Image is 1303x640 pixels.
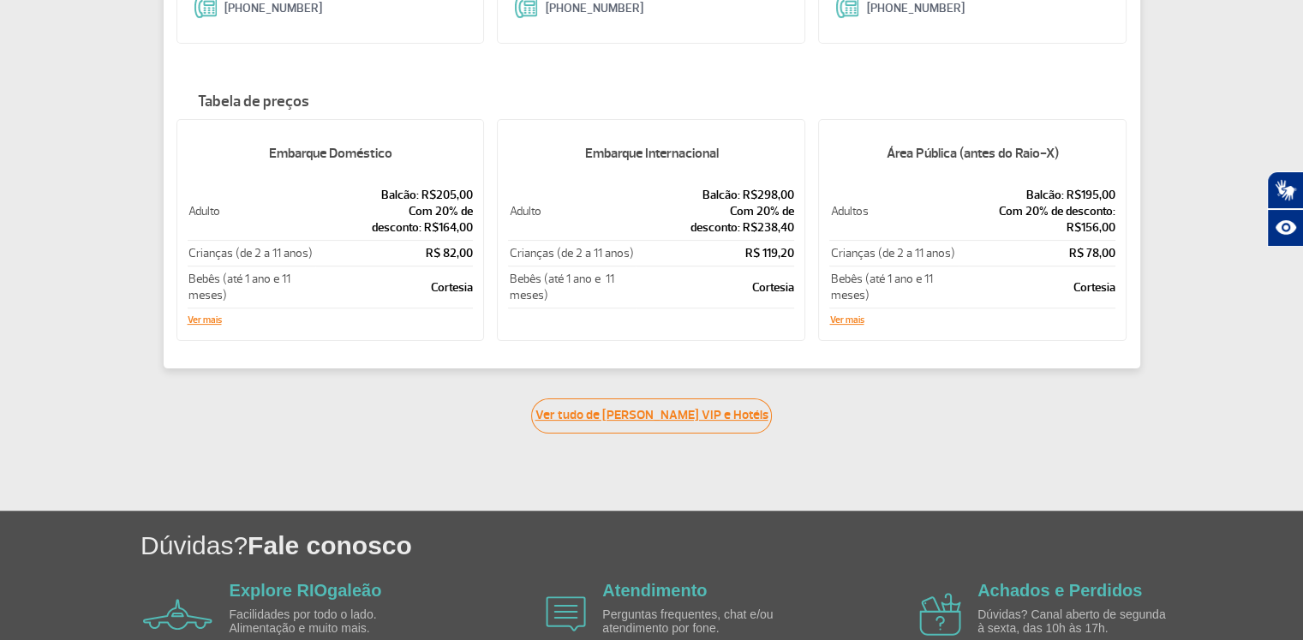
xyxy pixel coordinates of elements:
img: airplane icon [143,599,212,630]
p: Cortesia [959,279,1115,296]
a: Explore RIOgaleão [230,581,382,600]
button: Abrir tradutor de língua de sinais. [1267,171,1303,209]
p: Adultos [830,203,958,219]
p: Balcão: R$195,00 [959,187,1115,203]
p: R$ 78,00 [959,245,1115,261]
a: Achados e Perdidos [977,581,1142,600]
p: Bebês (até 1 ano e 11 meses) [188,271,314,303]
h4: Tabela de preços [176,93,1127,111]
p: Balcão: R$298,00 [637,187,793,203]
span: Fale conosco [248,531,412,559]
p: Perguntas frequentes, chat e/ou atendimento por fone. [602,608,799,635]
h5: Embarque Doméstico [188,131,474,176]
h1: Dúvidas? [140,528,1303,563]
p: Crianças (de 2 a 11 anos) [830,245,958,261]
a: Ver tudo de [PERSON_NAME] VIP e Hotéis [531,398,772,434]
button: Abrir recursos assistivos. [1267,209,1303,247]
p: Com 20% de desconto: R$156,00 [959,203,1115,236]
h5: Área Pública (antes do Raio-X) [829,131,1115,176]
p: Dúvidas? Canal aberto de segunda à sexta, das 10h às 17h. [977,608,1174,635]
p: Cortesia [316,279,473,296]
div: Plugin de acessibilidade da Hand Talk. [1267,171,1303,247]
p: Bebês (até 1 ano e 11 meses) [509,271,634,303]
p: R$ 119,20 [637,245,793,261]
img: airplane icon [919,593,961,636]
p: Facilidades por todo o lado. Alimentação e muito mais. [230,608,427,635]
p: Bebês (até 1 ano e 11 meses) [830,271,958,303]
button: Ver mais [829,315,864,326]
img: airplane icon [546,596,586,631]
p: Adulto [509,203,634,219]
p: Balcão: R$205,00 [316,187,473,203]
p: R$ 82,00 [316,245,473,261]
p: Crianças (de 2 a 11 anos) [509,245,634,261]
p: Com 20% de desconto: R$164,00 [316,203,473,236]
p: Com 20% de desconto: R$238,40 [637,203,793,236]
p: Cortesia [637,279,793,296]
a: Atendimento [602,581,707,600]
a: [PHONE_NUMBER] [866,1,964,15]
button: Ver mais [188,315,222,326]
h5: Embarque Internacional [508,131,794,176]
a: [PHONE_NUMBER] [224,1,322,15]
a: [PHONE_NUMBER] [545,1,643,15]
p: Crianças (de 2 a 11 anos) [188,245,314,261]
p: Adulto [188,203,314,219]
